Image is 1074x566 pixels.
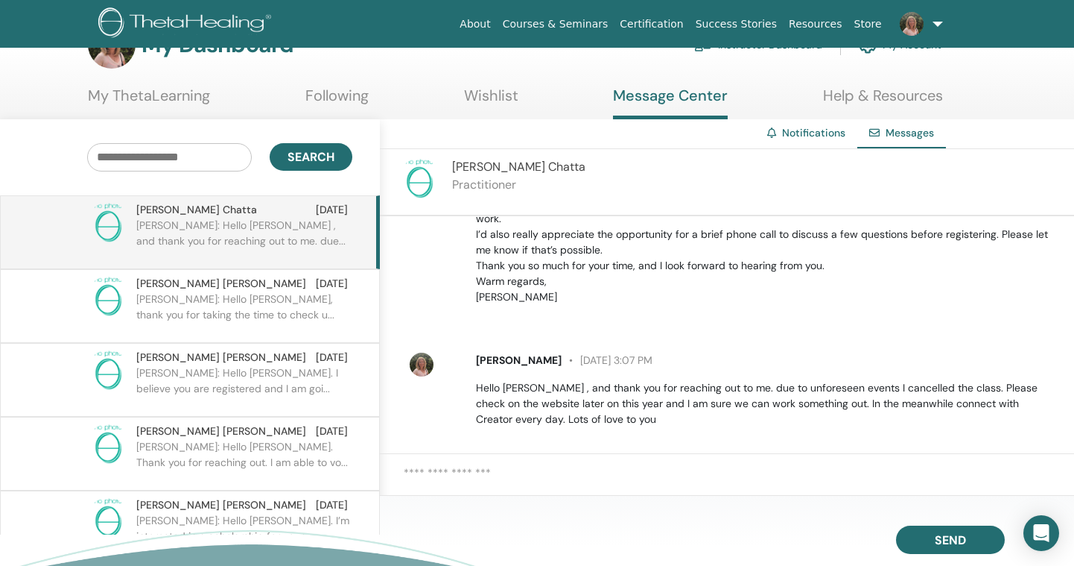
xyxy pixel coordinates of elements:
span: [PERSON_NAME] [PERSON_NAME] [136,276,306,292]
div: Open Intercom Messenger [1023,515,1059,551]
p: [PERSON_NAME]: Hello [PERSON_NAME], thank you for taking the time to check u... [136,292,352,336]
a: Store [848,10,888,38]
span: [PERSON_NAME] Chatta [136,202,257,218]
a: My ThetaLearning [88,87,210,116]
p: [PERSON_NAME]: Hello [PERSON_NAME]. I believe you are registered and I am goi... [136,365,352,410]
span: [DATE] [316,424,348,439]
p: Hello [PERSON_NAME] , and thank you for reaching out to me. due to unforeseen events I cancelled ... [476,380,1057,427]
img: default.jpg [410,353,433,377]
a: Resources [783,10,848,38]
p: Practitioner [452,176,585,194]
span: Send [935,532,966,548]
a: Message Center [613,87,728,119]
a: Wishlist [464,87,518,116]
img: logo.png [98,7,276,41]
a: About [454,10,496,38]
img: no-photo.png [87,276,129,318]
img: default.jpg [900,12,924,36]
span: Messages [886,126,934,139]
span: [DATE] [316,202,348,218]
button: Search [270,143,352,171]
a: Courses & Seminars [497,10,614,38]
a: Help & Resources [823,87,943,116]
span: [DATE] 3:07 PM [562,353,652,367]
a: Success Stories [690,10,783,38]
img: no-photo.png [87,202,129,244]
img: no-photo.png [398,158,440,200]
img: no-photo.png [87,350,129,392]
span: [PERSON_NAME] [476,353,562,367]
button: Send [896,526,1005,554]
img: no-photo.png [87,424,129,465]
span: [DATE] [316,276,348,292]
span: Search [287,149,334,165]
a: Following [305,87,369,116]
span: [DATE] [316,497,348,513]
a: Certification [614,10,689,38]
p: [PERSON_NAME]: Hello [PERSON_NAME]. Thank you for reaching out. I am able to vo... [136,439,352,484]
span: [PERSON_NAME] [PERSON_NAME] [136,497,306,513]
img: no-photo.png [87,497,129,539]
p: [PERSON_NAME]: Hello [PERSON_NAME] , and thank you for reaching out to me. due... [136,218,352,262]
span: [PERSON_NAME] [PERSON_NAME] [136,424,306,439]
span: [PERSON_NAME] [PERSON_NAME] [136,350,306,365]
p: [PERSON_NAME]: Hello [PERSON_NAME]. I’m interested in a scholarship for your ... [136,513,352,558]
span: [DATE] [316,350,348,365]
h3: My Dashboard [142,31,293,58]
span: [PERSON_NAME] Chatta [452,159,585,174]
a: Notifications [782,126,845,139]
